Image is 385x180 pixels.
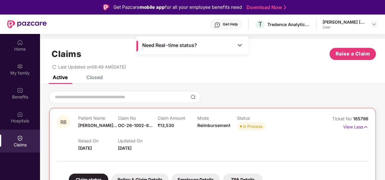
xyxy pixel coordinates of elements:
[118,115,158,121] p: Claim No
[243,123,263,129] div: In Process
[118,145,132,151] span: [DATE]
[237,42,243,48] img: Toggle Icon
[332,116,353,121] span: Ticket No
[103,4,109,10] img: Logo
[323,25,365,30] div: User
[78,115,118,121] p: Patient Name
[78,145,92,151] span: [DATE]
[258,21,262,28] span: T
[214,22,220,28] img: svg+xml;base64,PHN2ZyBpZD0iSGVscC0zMngzMiIgeG1sbnM9Imh0dHA6Ly93d3cudzMub3JnLzIwMDAvc3ZnIiB3aWR0aD...
[158,115,197,121] p: Claim Amount
[53,74,68,80] div: Active
[323,19,365,25] div: [PERSON_NAME] [PERSON_NAME]
[17,111,23,117] img: svg+xml;base64,PHN2ZyBpZD0iSG9zcGl0YWxzIiB4bWxucz0iaHR0cDovL3d3dy53My5vcmcvMjAwMC9zdmciIHdpZHRoPS...
[52,49,81,59] h1: Claims
[363,124,368,130] img: svg+xml;base64,PHN2ZyB4bWxucz0iaHR0cDovL3d3dy53My5vcmcvMjAwMC9zdmciIHdpZHRoPSIxNyIgaGVpZ2h0PSIxNy...
[7,20,47,28] img: New Pazcare Logo
[330,48,376,60] button: Raise a Claim
[17,39,23,45] img: svg+xml;base64,PHN2ZyBpZD0iSG9tZSIgeG1sbnM9Imh0dHA6Ly93d3cudzMub3JnLzIwMDAvc3ZnIiB3aWR0aD0iMjAiIG...
[140,4,165,10] strong: mobile app
[372,22,377,27] img: svg+xml;base64,PHN2ZyBpZD0iRHJvcGRvd24tMzJ4MzIiIHhtbG5zPSJodHRwOi8vd3d3LnczLm9yZy8yMDAwL3N2ZyIgd2...
[343,122,368,130] p: View Less
[158,123,174,128] span: ₹13,530
[78,123,117,128] span: [PERSON_NAME]...
[197,123,230,128] span: Reimbursement
[223,22,238,27] div: Get Help
[191,95,196,99] img: svg+xml;base64,PHN2ZyBpZD0iU2VhcmNoLTMyeDMyIiB4bWxucz0iaHR0cDovL3d3dy53My5vcmcvMjAwMC9zdmciIHdpZH...
[118,138,158,143] p: Updated On
[113,4,242,11] div: Get Pazcare for all your employee benefits need
[237,115,277,121] p: Status
[78,138,118,143] p: Raised On
[284,4,286,11] img: Stroke
[58,64,126,69] span: Last Updated on 08:49 AM[DATE]
[60,120,66,125] span: RB
[353,116,368,121] span: 165796
[246,4,284,11] a: Download Now
[118,123,152,128] span: OC-26-1002-8...
[52,64,56,69] span: redo
[17,87,23,93] img: svg+xml;base64,PHN2ZyBpZD0iQmVuZWZpdHMiIHhtbG5zPSJodHRwOi8vd3d3LnczLm9yZy8yMDAwL3N2ZyIgd2lkdGg9Ij...
[17,135,23,141] img: svg+xml;base64,PHN2ZyBpZD0iQ2xhaW0iIHhtbG5zPSJodHRwOi8vd3d3LnczLm9yZy8yMDAwL3N2ZyIgd2lkdGg9IjIwIi...
[142,42,197,48] span: Need Real-time status?
[336,50,370,58] span: Raise a Claim
[267,22,310,27] div: Tredence Analytics Solutions Private Limited
[17,63,23,69] img: svg+xml;base64,PHN2ZyB3aWR0aD0iMjAiIGhlaWdodD0iMjAiIHZpZXdCb3g9IjAgMCAyMCAyMCIgZmlsbD0ibm9uZSIgeG...
[197,115,237,121] p: Mode
[86,74,103,80] div: Closed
